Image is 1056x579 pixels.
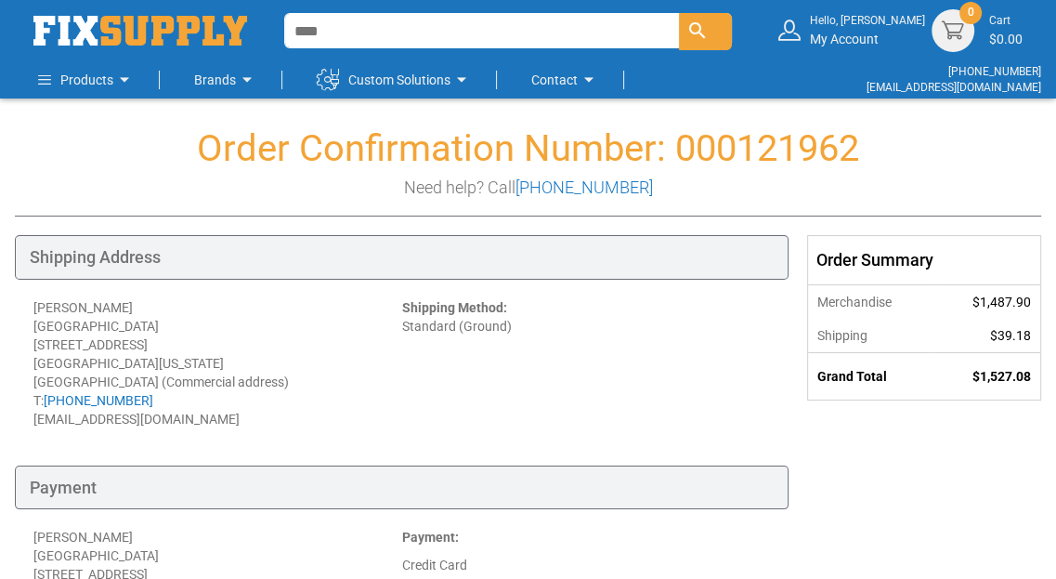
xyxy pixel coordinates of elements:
[989,13,1023,29] small: Cart
[972,295,1031,309] span: $1,487.90
[402,300,507,315] strong: Shipping Method:
[15,128,1041,169] h1: Order Confirmation Number: 000121962
[972,369,1031,384] span: $1,527.08
[989,32,1023,46] span: $0.00
[402,298,771,428] div: Standard (Ground)
[38,61,136,99] a: Products
[990,328,1031,343] span: $39.18
[15,235,789,280] div: Shipping Address
[44,393,153,408] a: [PHONE_NUMBER]
[968,5,974,20] span: 0
[194,61,258,99] a: Brands
[15,178,1041,197] h3: Need help? Call
[317,61,473,99] a: Custom Solutions
[948,65,1041,78] a: [PHONE_NUMBER]
[531,61,600,99] a: Contact
[515,178,653,197] a: [PHONE_NUMBER]
[402,530,459,545] strong: Payment:
[817,369,887,384] strong: Grand Total
[33,298,402,428] div: [PERSON_NAME] [GEOGRAPHIC_DATA] [STREET_ADDRESS] [GEOGRAPHIC_DATA][US_STATE] [GEOGRAPHIC_DATA] (C...
[33,16,247,46] a: store logo
[808,319,935,353] th: Shipping
[810,13,925,47] div: My Account
[15,466,789,510] div: Payment
[808,284,935,319] th: Merchandise
[810,13,925,29] small: Hello, [PERSON_NAME]
[808,236,1040,284] div: Order Summary
[33,16,247,46] img: Fix Industrial Supply
[867,81,1041,94] a: [EMAIL_ADDRESS][DOMAIN_NAME]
